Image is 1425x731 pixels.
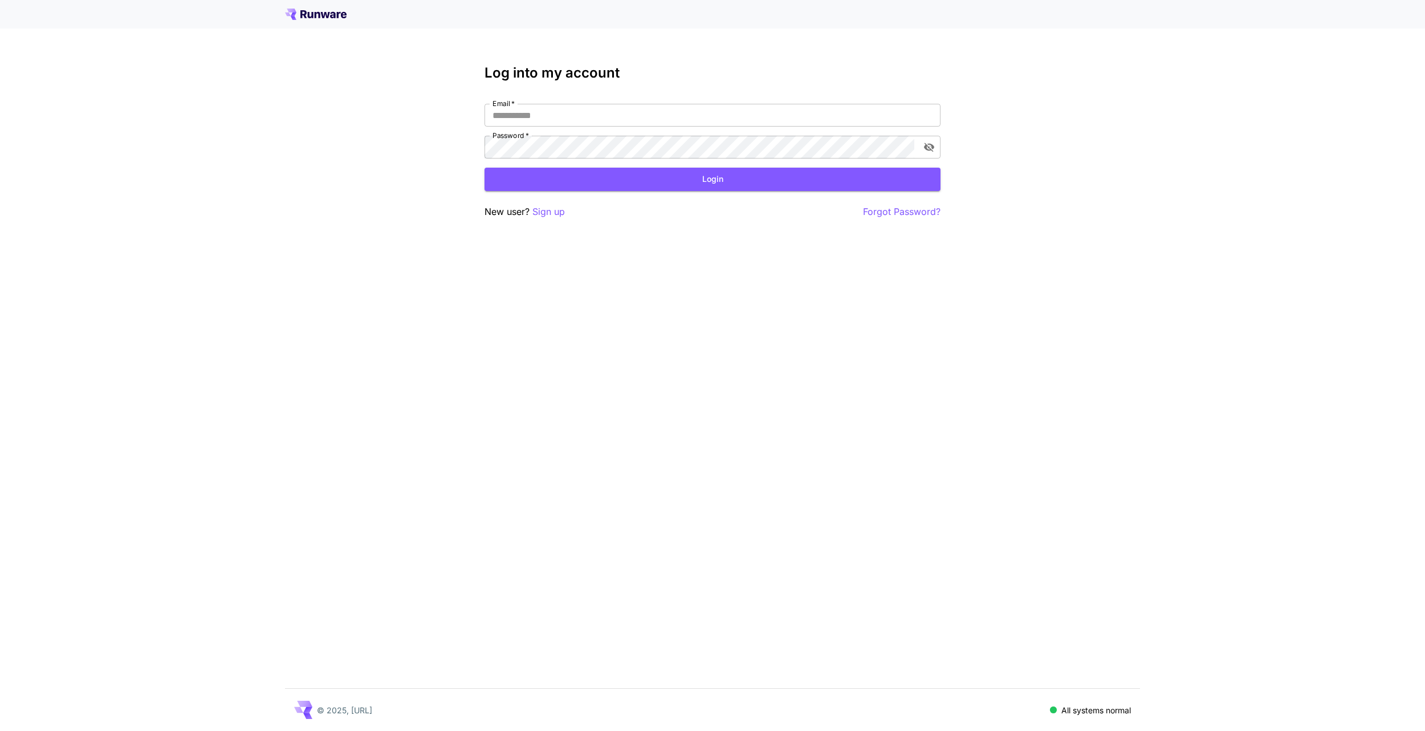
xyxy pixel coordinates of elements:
[492,99,515,108] label: Email
[1061,704,1131,716] p: All systems normal
[484,205,565,219] p: New user?
[919,137,939,157] button: toggle password visibility
[492,131,529,140] label: Password
[532,205,565,219] button: Sign up
[484,168,940,191] button: Login
[484,65,940,81] h3: Log into my account
[863,205,940,219] button: Forgot Password?
[317,704,372,716] p: © 2025, [URL]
